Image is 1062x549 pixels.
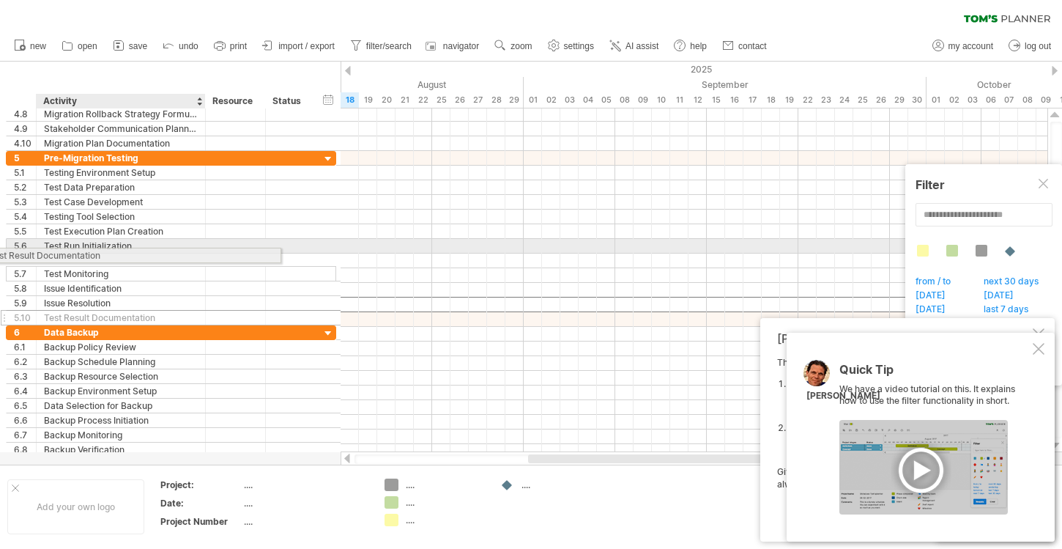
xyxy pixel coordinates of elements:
[44,107,198,121] div: Migration Rollback Strategy Formulation
[670,37,711,56] a: help
[14,399,36,413] div: 6.5
[777,331,1030,346] div: [PERSON_NAME]'s AI-assistant
[160,515,241,528] div: Project Number
[625,41,658,51] span: AI assist
[14,122,36,136] div: 4.9
[738,41,767,51] span: contact
[44,239,198,253] div: Test Run Initialization
[44,195,198,209] div: Test Case Development
[396,92,414,108] div: Thursday, 21 August 2025
[1000,92,1018,108] div: Tuesday, 7 October 2025
[839,364,1030,383] div: Quick Tip
[44,340,198,354] div: Backup Policy Review
[230,41,247,51] span: print
[160,497,241,509] div: Date:
[44,325,198,339] div: Data Backup
[505,92,524,108] div: Friday, 29 August 2025
[14,151,36,165] div: 5
[981,303,1039,318] span: last 7 days
[414,92,432,108] div: Friday, 22 August 2025
[109,37,152,56] a: save
[927,92,945,108] div: Wednesday, 1 October 2025
[44,136,198,150] div: Migration Plan Documentation
[432,92,450,108] div: Monday, 25 August 2025
[963,92,981,108] div: Friday, 3 October 2025
[743,92,762,108] div: Wednesday, 17 September 2025
[14,267,36,281] div: 5.7
[817,92,835,108] div: Tuesday, 23 September 2025
[14,428,36,442] div: 6.7
[510,41,532,51] span: zoom
[44,413,198,427] div: Backup Process Initiation
[872,92,890,108] div: Friday, 26 September 2025
[44,166,198,180] div: Testing Environment Setup
[597,92,615,108] div: Friday, 5 September 2025
[406,496,486,509] div: ....
[14,281,36,295] div: 5.8
[14,413,36,427] div: 6.6
[443,41,479,51] span: navigator
[44,180,198,194] div: Test Data Preparation
[44,210,198,224] div: Testing Tool Selection
[450,92,469,108] div: Tuesday, 26 August 2025
[945,92,963,108] div: Thursday, 2 October 2025
[780,92,798,108] div: Friday, 19 September 2025
[14,311,36,325] div: 5.10
[44,355,198,369] div: Backup Schedule Planning
[272,94,305,108] div: Status
[44,224,198,238] div: Test Execution Plan Creation
[690,41,707,51] span: help
[406,514,486,526] div: ....
[688,92,707,108] div: Friday, 12 September 2025
[44,443,198,457] div: Backup Verification
[212,94,257,108] div: Resource
[244,479,367,491] div: ....
[652,92,670,108] div: Wednesday, 10 September 2025
[839,364,1030,515] div: We have a video tutorial on this. It explains how to use the filter functionality in short.
[58,37,102,56] a: open
[798,92,817,108] div: Monday, 22 September 2025
[14,325,36,339] div: 6
[14,210,36,224] div: 5.4
[44,428,198,442] div: Backup Monitoring
[44,267,198,281] div: Test Monitoring
[762,92,780,108] div: Thursday, 18 September 2025
[579,92,597,108] div: Thursday, 4 September 2025
[1036,92,1055,108] div: Thursday, 9 October 2025
[560,92,579,108] div: Wednesday, 3 September 2025
[777,357,1030,528] div: The [PERSON_NAME]'s AI-assist can help you in two ways: Give it a try! With the undo button in th...
[14,136,36,150] div: 4.10
[366,41,412,51] span: filter/search
[929,37,998,56] a: my account
[521,479,601,491] div: ....
[670,92,688,108] div: Thursday, 11 September 2025
[913,290,956,304] span: [DATE]
[14,384,36,398] div: 6.4
[913,303,956,318] span: [DATE]
[44,151,198,165] div: Pre-Migration Testing
[44,296,198,310] div: Issue Resolution
[916,177,1052,192] div: Filter
[835,92,853,108] div: Wednesday, 24 September 2025
[406,479,486,491] div: ....
[7,479,144,534] div: Add your own logo
[423,37,483,56] a: navigator
[14,239,36,253] div: 5.6
[78,41,97,51] span: open
[948,41,993,51] span: my account
[244,515,367,528] div: ....
[469,92,487,108] div: Wednesday, 27 August 2025
[244,497,367,509] div: ....
[487,92,505,108] div: Thursday, 28 August 2025
[359,92,377,108] div: Tuesday, 19 August 2025
[544,37,598,56] a: settings
[14,107,36,121] div: 4.8
[853,92,872,108] div: Thursday, 25 September 2025
[1018,92,1036,108] div: Wednesday, 8 October 2025
[1025,41,1051,51] span: log out
[346,37,416,56] a: filter/search
[524,77,927,92] div: September 2025
[44,311,198,325] div: Test Result Documentation
[43,94,197,108] div: Activity
[725,92,743,108] div: Tuesday, 16 September 2025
